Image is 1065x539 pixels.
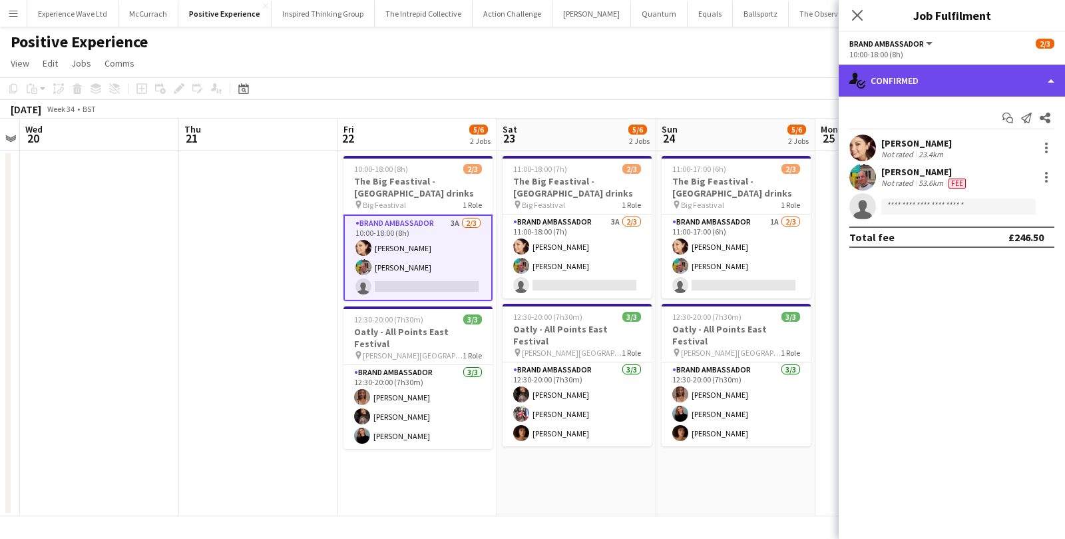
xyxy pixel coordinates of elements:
[118,1,178,27] button: McCurrach
[513,312,582,322] span: 12:30-20:00 (7h30m)
[681,200,724,210] span: Big Feastival
[881,149,916,159] div: Not rated
[629,136,650,146] div: 2 Jobs
[463,314,482,324] span: 3/3
[622,164,641,174] span: 2/3
[343,123,354,135] span: Fri
[83,104,96,114] div: BST
[849,39,924,49] span: Brand Ambassador
[513,164,567,174] span: 11:00-18:00 (7h)
[881,166,968,178] div: [PERSON_NAME]
[503,156,652,298] app-job-card: 11:00-18:00 (7h)2/3The Big Feastival - [GEOGRAPHIC_DATA] drinks Big Feastival1 RoleBrand Ambassad...
[628,125,647,135] span: 5/6
[375,1,473,27] button: The Intrepid Collective
[343,306,493,449] app-job-card: 12:30-20:00 (7h30m)3/3Oatly - All Points East Festival [PERSON_NAME][GEOGRAPHIC_DATA]1 RoleBrand ...
[788,136,809,146] div: 2 Jobs
[849,39,935,49] button: Brand Ambassador
[681,348,781,358] span: [PERSON_NAME][GEOGRAPHIC_DATA]
[11,103,41,116] div: [DATE]
[11,32,148,52] h1: Positive Experience
[503,175,652,199] h3: The Big Feastival - [GEOGRAPHIC_DATA] drinks
[178,1,272,27] button: Positive Experience
[849,231,895,244] div: Total fee
[839,65,1065,97] div: Confirmed
[37,55,63,72] a: Edit
[71,57,91,69] span: Jobs
[182,131,201,146] span: 21
[552,1,631,27] button: [PERSON_NAME]
[622,348,641,358] span: 1 Role
[27,1,118,27] button: Experience Wave Ltd
[343,326,493,350] h3: Oatly - All Points East Festival
[789,1,856,27] button: The Observer
[99,55,140,72] a: Comms
[5,55,35,72] a: View
[43,57,58,69] span: Edit
[470,136,491,146] div: 2 Jobs
[781,200,800,210] span: 1 Role
[503,215,652,298] app-card-role: Brand Ambassador3A2/311:00-18:00 (7h)[PERSON_NAME][PERSON_NAME]
[781,348,800,358] span: 1 Role
[622,312,641,322] span: 3/3
[503,304,652,446] app-job-card: 12:30-20:00 (7h30m)3/3Oatly - All Points East Festival [PERSON_NAME][GEOGRAPHIC_DATA]1 RoleBrand ...
[688,1,733,27] button: Equals
[354,314,423,324] span: 12:30-20:00 (7h30m)
[916,149,946,159] div: 23.4km
[25,123,43,135] span: Wed
[503,323,652,347] h3: Oatly - All Points East Festival
[622,200,641,210] span: 1 Role
[463,164,482,174] span: 2/3
[1036,39,1054,49] span: 2/3
[662,362,811,446] app-card-role: Brand Ambassador3/312:30-20:00 (7h30m)[PERSON_NAME][PERSON_NAME][PERSON_NAME]
[469,125,488,135] span: 5/6
[946,178,968,189] div: Crew has different fees then in role
[781,312,800,322] span: 3/3
[343,175,493,199] h3: The Big Feastival - [GEOGRAPHIC_DATA] drinks
[44,104,77,114] span: Week 34
[23,131,43,146] span: 20
[662,156,811,298] app-job-card: 11:00-17:00 (6h)2/3The Big Feastival - [GEOGRAPHIC_DATA] drinks Big Feastival1 RoleBrand Ambassad...
[522,348,622,358] span: [PERSON_NAME][GEOGRAPHIC_DATA]
[839,7,1065,24] h3: Job Fulfilment
[11,57,29,69] span: View
[821,123,838,135] span: Mon
[503,123,517,135] span: Sat
[672,164,726,174] span: 11:00-17:00 (6h)
[916,178,946,189] div: 53.6km
[631,1,688,27] button: Quantum
[662,304,811,446] app-job-card: 12:30-20:00 (7h30m)3/3Oatly - All Points East Festival [PERSON_NAME][GEOGRAPHIC_DATA]1 RoleBrand ...
[363,200,406,210] span: Big Feastival
[787,125,806,135] span: 5/6
[66,55,97,72] a: Jobs
[949,179,966,189] span: Fee
[343,156,493,301] app-job-card: 10:00-18:00 (8h)2/3The Big Feastival - [GEOGRAPHIC_DATA] drinks Big Feastival1 RoleBrand Ambassad...
[819,131,838,146] span: 25
[881,137,952,149] div: [PERSON_NAME]
[354,164,408,174] span: 10:00-18:00 (8h)
[184,123,201,135] span: Thu
[503,362,652,446] app-card-role: Brand Ambassador3/312:30-20:00 (7h30m)[PERSON_NAME][PERSON_NAME][PERSON_NAME]
[272,1,375,27] button: Inspired Thinking Group
[522,200,565,210] span: Big Feastival
[463,350,482,360] span: 1 Role
[781,164,800,174] span: 2/3
[662,175,811,199] h3: The Big Feastival - [GEOGRAPHIC_DATA] drinks
[105,57,134,69] span: Comms
[733,1,789,27] button: Ballsportz
[672,312,742,322] span: 12:30-20:00 (7h30m)
[341,131,354,146] span: 22
[662,215,811,298] app-card-role: Brand Ambassador1A2/311:00-17:00 (6h)[PERSON_NAME][PERSON_NAME]
[849,49,1054,59] div: 10:00-18:00 (8h)
[363,350,463,360] span: [PERSON_NAME][GEOGRAPHIC_DATA]
[1008,231,1044,244] div: £246.50
[473,1,552,27] button: Action Challenge
[343,215,493,301] app-card-role: Brand Ambassador3A2/310:00-18:00 (8h)[PERSON_NAME][PERSON_NAME]
[660,131,678,146] span: 24
[343,365,493,449] app-card-role: Brand Ambassador3/312:30-20:00 (7h30m)[PERSON_NAME][PERSON_NAME][PERSON_NAME]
